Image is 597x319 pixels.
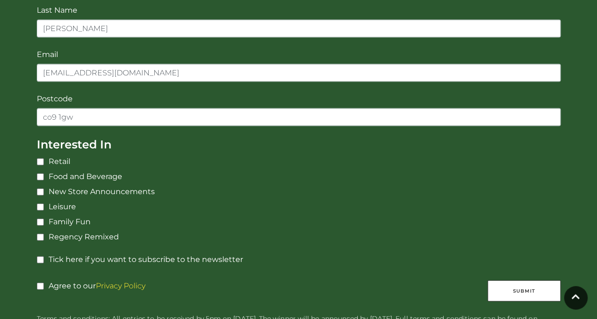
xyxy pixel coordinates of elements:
[96,281,145,290] a: Privacy Policy
[37,280,145,298] label: Agree to our
[37,156,70,167] label: Retail
[37,231,119,243] label: Regency Remixed
[37,5,77,16] label: Last Name
[37,201,76,213] label: Leisure
[37,49,58,60] label: Email
[37,186,155,197] label: New Store Announcements
[37,254,243,265] label: Tick here if you want to subscribe to the newsletter
[37,216,91,228] label: Family Fun
[37,171,122,182] label: Food and Beverage
[488,280,561,302] button: Submit
[37,138,561,151] h4: Interested In
[37,93,73,105] label: Postcode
